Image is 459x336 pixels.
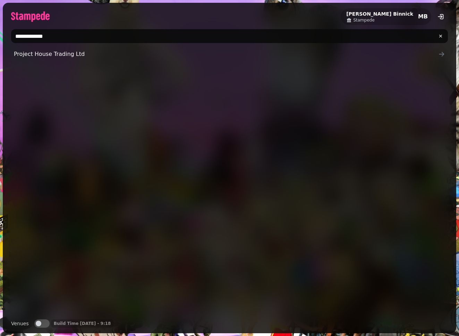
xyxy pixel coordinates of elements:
[11,319,29,328] label: Venues
[346,17,413,23] a: Stampede
[353,17,374,23] span: Stampede
[11,11,50,22] img: logo
[418,14,428,19] span: MB
[346,10,413,17] h2: [PERSON_NAME] Binnick
[435,30,447,42] button: clear
[11,47,448,61] a: Project House Trading Ltd
[434,10,448,24] button: logout
[54,321,111,326] p: Build Time [DATE] - 9:18
[14,50,438,58] span: Project House Trading Ltd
